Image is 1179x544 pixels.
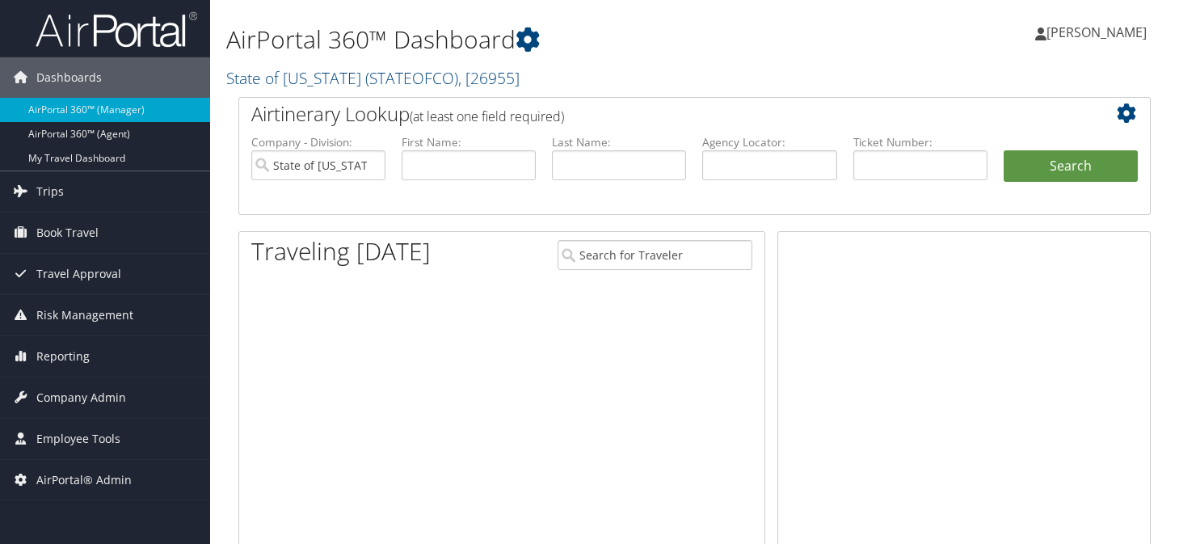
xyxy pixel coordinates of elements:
h1: Traveling [DATE] [251,234,431,268]
h1: AirPortal 360™ Dashboard [226,23,851,57]
input: Search for Traveler [558,240,752,270]
button: Search [1004,150,1138,183]
span: Company Admin [36,377,126,418]
span: ( STATEOFCO ) [365,67,458,89]
h2: Airtinerary Lookup [251,100,1062,128]
span: Dashboards [36,57,102,98]
a: State of [US_STATE] [226,67,520,89]
label: Company - Division: [251,134,385,150]
a: [PERSON_NAME] [1035,8,1163,57]
label: First Name: [402,134,536,150]
span: (at least one field required) [410,108,564,125]
img: airportal-logo.png [36,11,197,48]
label: Agency Locator: [702,134,836,150]
span: Book Travel [36,213,99,253]
span: Employee Tools [36,419,120,459]
span: AirPortal® Admin [36,460,132,500]
span: Trips [36,171,64,212]
span: , [ 26955 ] [458,67,520,89]
span: [PERSON_NAME] [1046,23,1147,41]
span: Travel Approval [36,254,121,294]
label: Last Name: [552,134,686,150]
label: Ticket Number: [853,134,987,150]
span: Reporting [36,336,90,377]
span: Risk Management [36,295,133,335]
